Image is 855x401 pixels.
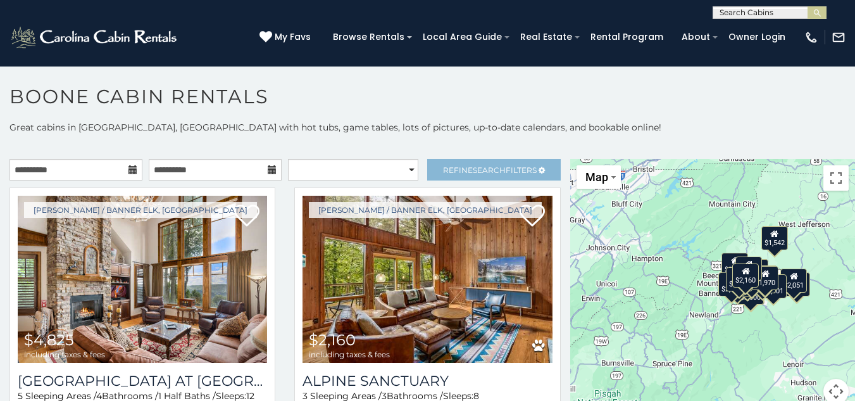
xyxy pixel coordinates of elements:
[303,372,552,390] a: Alpine Sanctuary
[735,256,762,280] div: $2,433
[18,196,267,363] img: Ridge Haven Lodge at Echota
[761,226,787,250] div: $1,542
[24,350,105,359] span: including taxes & fees
[275,30,311,44] span: My Favs
[9,25,180,50] img: White-1-2.png
[721,252,748,276] div: $2,615
[750,265,777,289] div: $1,924
[327,27,411,47] a: Browse Rentals
[752,265,778,290] div: $1,970
[585,170,608,184] span: Map
[309,331,356,349] span: $2,160
[584,27,670,47] a: Rental Program
[18,372,267,390] h3: Ridge Haven Lodge at Echota
[804,30,818,44] img: phone-regular-white.png
[427,159,560,181] a: RefineSearchFilters
[760,274,787,298] div: $2,001
[675,27,716,47] a: About
[718,272,745,296] div: $2,188
[309,350,390,359] span: including taxes & fees
[823,165,849,191] button: Toggle fullscreen view
[722,27,792,47] a: Owner Login
[723,272,750,296] div: $2,150
[726,267,752,291] div: $4,825
[416,27,508,47] a: Local Area Guide
[24,331,74,349] span: $4,825
[780,268,807,292] div: $2,051
[303,196,552,363] img: Alpine Sanctuary
[737,281,764,305] div: $2,000
[24,202,257,218] a: [PERSON_NAME] / Banner Elk, [GEOGRAPHIC_DATA]
[732,264,759,288] div: $2,160
[514,27,578,47] a: Real Estate
[303,196,552,363] a: Alpine Sanctuary $2,160 including taxes & fees
[309,202,542,218] a: [PERSON_NAME] / Banner Elk, [GEOGRAPHIC_DATA]
[832,30,846,44] img: mail-regular-white.png
[18,372,267,390] a: [GEOGRAPHIC_DATA] at [GEOGRAPHIC_DATA]
[259,30,314,44] a: My Favs
[577,165,621,189] button: Change map style
[473,165,506,175] span: Search
[749,269,776,293] div: $1,577
[783,272,810,296] div: $2,478
[443,165,537,175] span: Refine Filters
[18,196,267,363] a: Ridge Haven Lodge at Echota $4,825 including taxes & fees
